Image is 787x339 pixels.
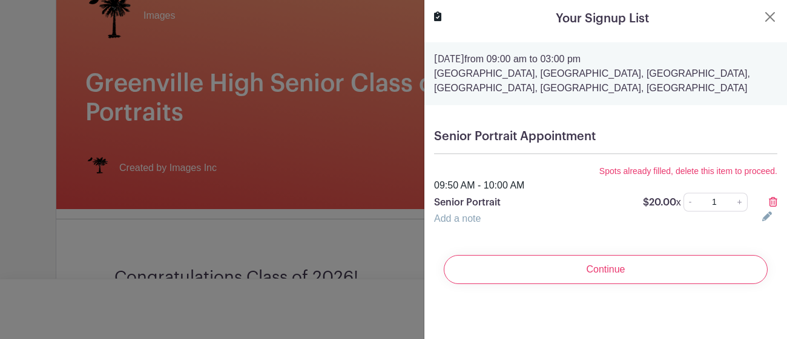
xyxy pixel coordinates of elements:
[434,129,777,144] h5: Senior Portrait Appointment
[683,193,697,211] a: -
[556,10,649,28] h5: Your Signup List
[434,213,481,224] a: Add a note
[434,195,628,210] p: Senior Portrait
[733,193,748,211] a: +
[763,10,777,24] button: Close
[444,255,768,284] input: Continue
[599,166,777,176] small: Spots already filled, delete this item to proceed.
[434,52,777,66] p: from 09:00 am to 03:00 pm
[676,197,681,207] span: x
[434,54,464,64] strong: [DATE]
[643,195,681,210] p: $20.00
[434,66,777,95] p: [GEOGRAPHIC_DATA], [GEOGRAPHIC_DATA], [GEOGRAPHIC_DATA], [GEOGRAPHIC_DATA], [GEOGRAPHIC_DATA], [G...
[427,178,785,193] div: 09:50 AM - 10:00 AM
